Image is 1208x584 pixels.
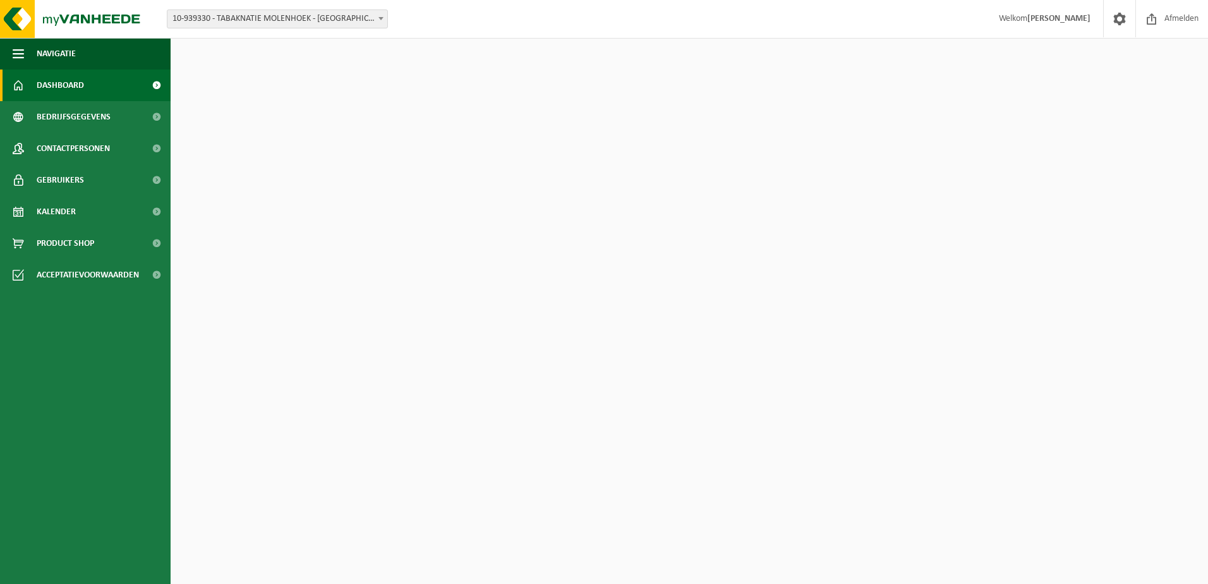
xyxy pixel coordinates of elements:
[37,196,76,228] span: Kalender
[37,228,94,259] span: Product Shop
[1027,14,1090,23] strong: [PERSON_NAME]
[37,259,139,291] span: Acceptatievoorwaarden
[167,10,387,28] span: 10-939330 - TABAKNATIE MOLENHOEK - MEERDONK
[37,101,111,133] span: Bedrijfsgegevens
[37,133,110,164] span: Contactpersonen
[167,9,388,28] span: 10-939330 - TABAKNATIE MOLENHOEK - MEERDONK
[37,164,84,196] span: Gebruikers
[37,38,76,70] span: Navigatie
[37,70,84,101] span: Dashboard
